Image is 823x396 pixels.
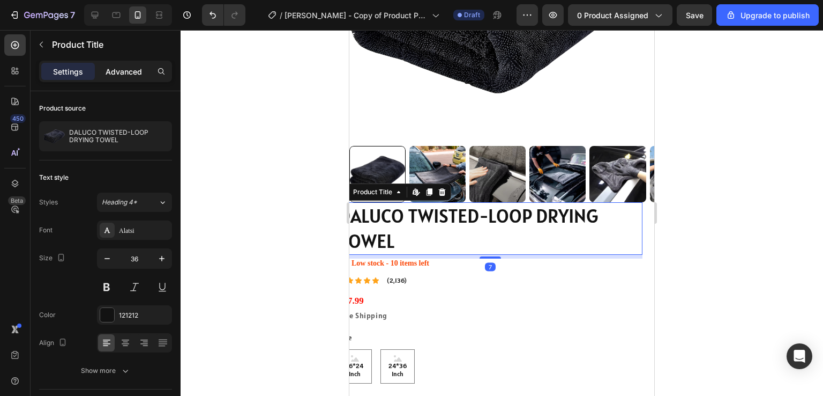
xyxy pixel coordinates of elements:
div: Product source [39,104,86,113]
img: product feature img [43,126,65,147]
div: 450 [10,114,26,123]
div: Align [39,336,69,350]
div: Product Title [2,157,45,167]
div: Text style [39,173,69,182]
span: Draft [464,10,480,20]
button: Upgrade to publish [716,4,819,26]
div: Undo/Redo [202,4,245,26]
span: Heading 4* [102,197,137,207]
div: Color [39,310,56,320]
div: 121212 [119,311,169,320]
button: Heading 4* [97,193,172,212]
iframe: To enrich screen reader interactions, please activate Accessibility in Grammarly extension settings [349,30,654,396]
div: Open Intercom Messenger [787,343,812,369]
p: Advanced [106,66,142,77]
span: [PERSON_NAME] - Copy of Product Page - [DATE] 14:41:57 [285,10,428,21]
button: 0 product assigned [568,4,672,26]
p: Product Title [52,38,168,51]
button: Save [677,4,712,26]
div: Font [39,225,53,235]
button: 7 [4,4,80,26]
p: Low stock - 10 items left [2,229,80,238]
div: Show more [81,365,131,376]
span: / [280,10,282,21]
span: 24*36 Inch [32,332,65,348]
p: 7 [70,9,75,21]
div: Styles [39,197,58,207]
div: 7 [136,233,146,241]
p: DALUCO TWISTED-LOOP DRYING TOWEL [69,129,168,144]
div: Beta [8,196,26,205]
button: Show more [39,361,172,380]
div: Alatsi [119,226,169,236]
div: Upgrade to publish [725,10,810,21]
p: (2,136) [38,246,57,255]
p: Settings [53,66,83,77]
span: Save [686,11,704,20]
div: Size [39,251,68,266]
span: 0 product assigned [577,10,648,21]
